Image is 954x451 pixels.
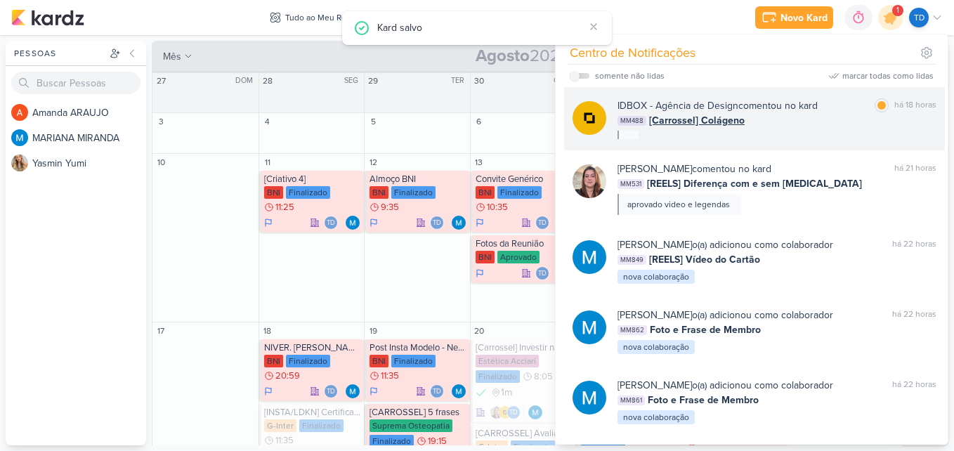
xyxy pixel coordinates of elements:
[892,378,936,393] div: há 22 horas
[618,239,692,251] b: [PERSON_NAME]
[618,325,647,335] span: MM862
[32,131,146,145] div: M A R I A N A M I R A N D A
[366,155,380,169] div: 12
[366,324,380,338] div: 19
[618,237,833,252] div: o(a) adicionou como colaborador
[452,384,466,398] img: MARIANA MIRANDA
[261,115,275,129] div: 4
[428,436,447,446] span: 19:15
[573,381,606,414] img: MARIANA MIRANDA
[11,155,28,171] img: Yasmin Yumi
[491,386,512,400] div: último check-in há 1 mês
[370,407,467,418] div: [CARROSSEL] 5 frases
[618,255,646,265] span: MM849
[476,370,520,383] div: Finalizado
[842,70,934,82] div: marcar todas como lidas
[618,270,695,284] div: nova colaboração
[535,216,549,230] div: Thais de carvalho
[430,384,444,398] div: Thais de carvalho
[649,252,760,267] span: [REELS] Vídeo do Cartão
[346,384,360,398] img: MARIANA MIRANDA
[286,186,330,199] div: Finalizado
[476,46,530,66] strong: Agosto
[11,104,28,121] img: Amanda ARAUJO
[275,371,300,381] span: 20:59
[154,324,168,338] div: 17
[344,75,362,86] div: SEG
[324,384,341,398] div: Colaboradores: Thais de carvalho
[472,74,486,88] div: 30
[648,393,759,407] span: Foto e Frase de Membro
[472,115,486,129] div: 6
[430,216,444,230] div: Thais de carvalho
[154,74,168,88] div: 27
[286,355,330,367] div: Finalizado
[366,115,380,129] div: 5
[264,217,273,228] div: Em Andamento
[476,428,573,439] div: [CARROSSEL] Avaliação do Google - Elogios
[264,386,273,397] div: Em Andamento
[618,179,644,189] span: MM531
[618,410,695,424] div: nova colaboração
[264,355,283,367] div: BNI
[618,379,692,391] b: [PERSON_NAME]
[264,419,296,432] div: G-Inter
[370,174,467,185] div: Almoço BNI
[381,371,399,381] span: 11:35
[487,202,508,212] span: 10:35
[618,309,692,321] b: [PERSON_NAME]
[535,266,553,280] div: Colaboradores: Thais de carvalho
[755,6,833,29] button: Novo Kard
[528,405,542,419] img: MARIANA MIRANDA
[534,372,553,381] span: 8:05
[554,75,574,86] div: QUA
[154,155,168,169] div: 10
[11,9,84,26] img: kardz.app
[261,155,275,169] div: 11
[538,220,547,227] p: Td
[476,268,484,279] div: Em Andamento
[163,49,181,64] span: mês
[430,384,447,398] div: Colaboradores: Thais de carvalho
[32,156,146,171] div: Y a s m i n Y u m i
[324,384,338,398] div: Thais de carvalho
[261,74,275,88] div: 28
[430,216,447,230] div: Colaboradores: Thais de carvalho
[618,162,771,176] div: comentou no kard
[647,176,862,191] span: [REELS] Diferença com e sem [MEDICAL_DATA]
[535,266,549,280] div: Thais de carvalho
[894,162,936,176] div: há 21 horas
[391,355,436,367] div: Finalizado
[573,311,606,344] img: MARIANA MIRANDA
[275,202,294,212] span: 11:25
[627,198,730,211] div: aprovado video e legendas
[909,8,929,27] div: Thais de carvalho
[509,410,518,417] p: Td
[780,11,828,25] div: Novo Kard
[476,386,487,400] div: Finalizado
[11,72,141,94] input: Buscar Pessoas
[476,355,539,367] div: Estética Acciari
[476,174,573,185] div: Convite Genérico
[892,237,936,252] div: há 22 horas
[618,98,818,113] div: comentou no kard
[528,405,542,419] div: Responsável: MARIANA MIRANDA
[497,186,542,199] div: Finalizado
[476,251,495,263] div: BNI
[324,216,338,230] div: Thais de carvalho
[452,216,466,230] img: MARIANA MIRANDA
[476,238,573,249] div: Fotos da Reunião
[370,355,388,367] div: BNI
[896,5,899,16] span: 1
[573,240,606,274] img: MARIANA MIRANDA
[538,270,547,277] p: Td
[618,378,833,393] div: o(a) adicionou como colaborador
[299,419,344,432] div: Finalizado
[327,388,335,396] p: Td
[370,186,388,199] div: BNI
[472,324,486,338] div: 20
[573,164,606,198] img: Tatiane Acciari
[595,70,665,82] div: somente não lidas
[433,220,441,227] p: Td
[11,129,28,146] img: MARIANA MIRANDA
